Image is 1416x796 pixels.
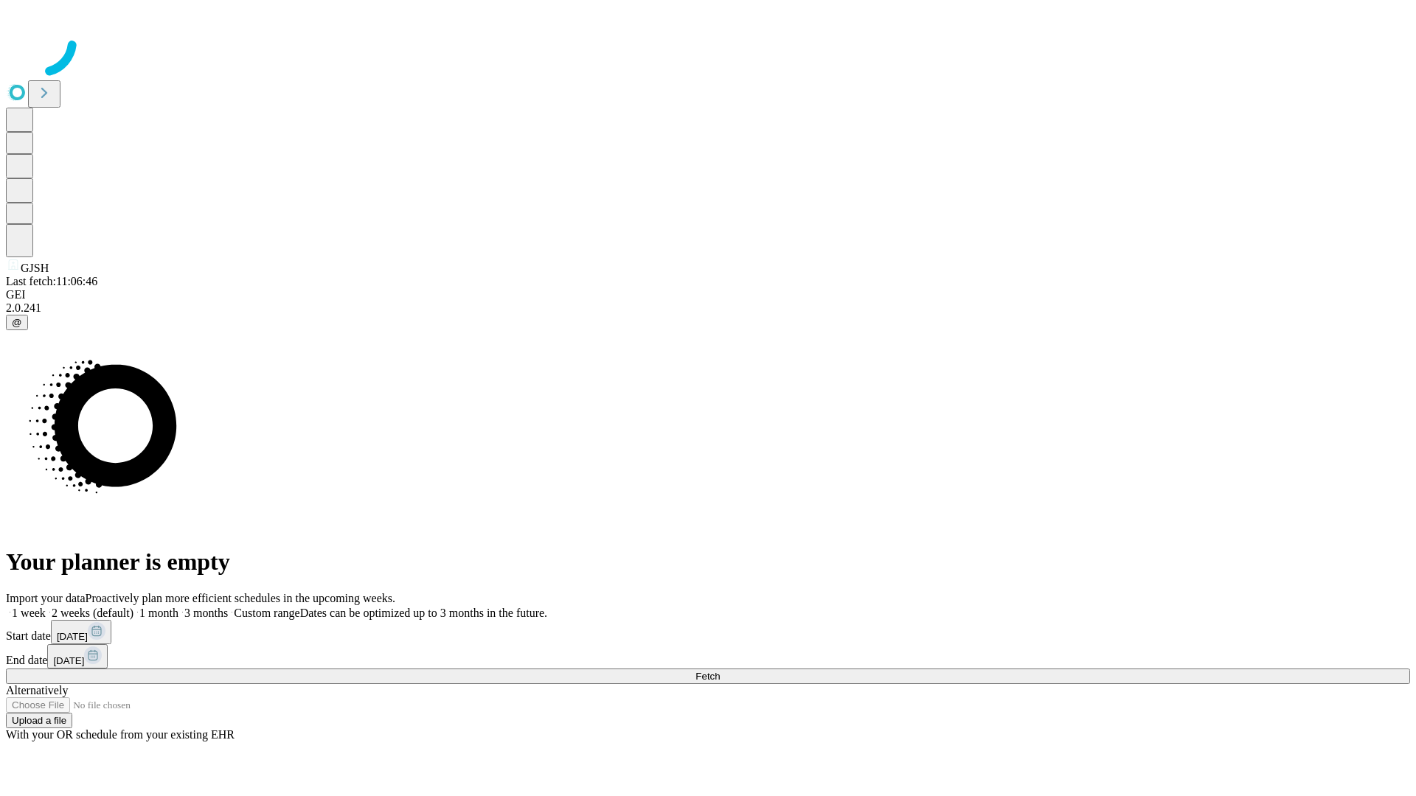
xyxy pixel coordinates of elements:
[6,684,68,696] span: Alternatively
[6,548,1410,576] h1: Your planner is empty
[184,607,228,619] span: 3 months
[12,607,46,619] span: 1 week
[51,620,111,644] button: [DATE]
[6,713,72,728] button: Upload a file
[21,262,49,274] span: GJSH
[300,607,547,619] span: Dates can be optimized up to 3 months in the future.
[6,301,1410,315] div: 2.0.241
[6,315,28,330] button: @
[47,644,108,668] button: [DATE]
[6,288,1410,301] div: GEI
[57,631,88,642] span: [DATE]
[695,671,720,682] span: Fetch
[139,607,178,619] span: 1 month
[6,592,86,604] span: Import your data
[86,592,395,604] span: Proactively plan more efficient schedules in the upcoming weeks.
[6,668,1410,684] button: Fetch
[6,620,1410,644] div: Start date
[52,607,133,619] span: 2 weeks (default)
[6,644,1410,668] div: End date
[6,728,235,741] span: With your OR schedule from your existing EHR
[53,655,84,666] span: [DATE]
[12,317,22,328] span: @
[234,607,299,619] span: Custom range
[6,275,97,287] span: Last fetch: 11:06:46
